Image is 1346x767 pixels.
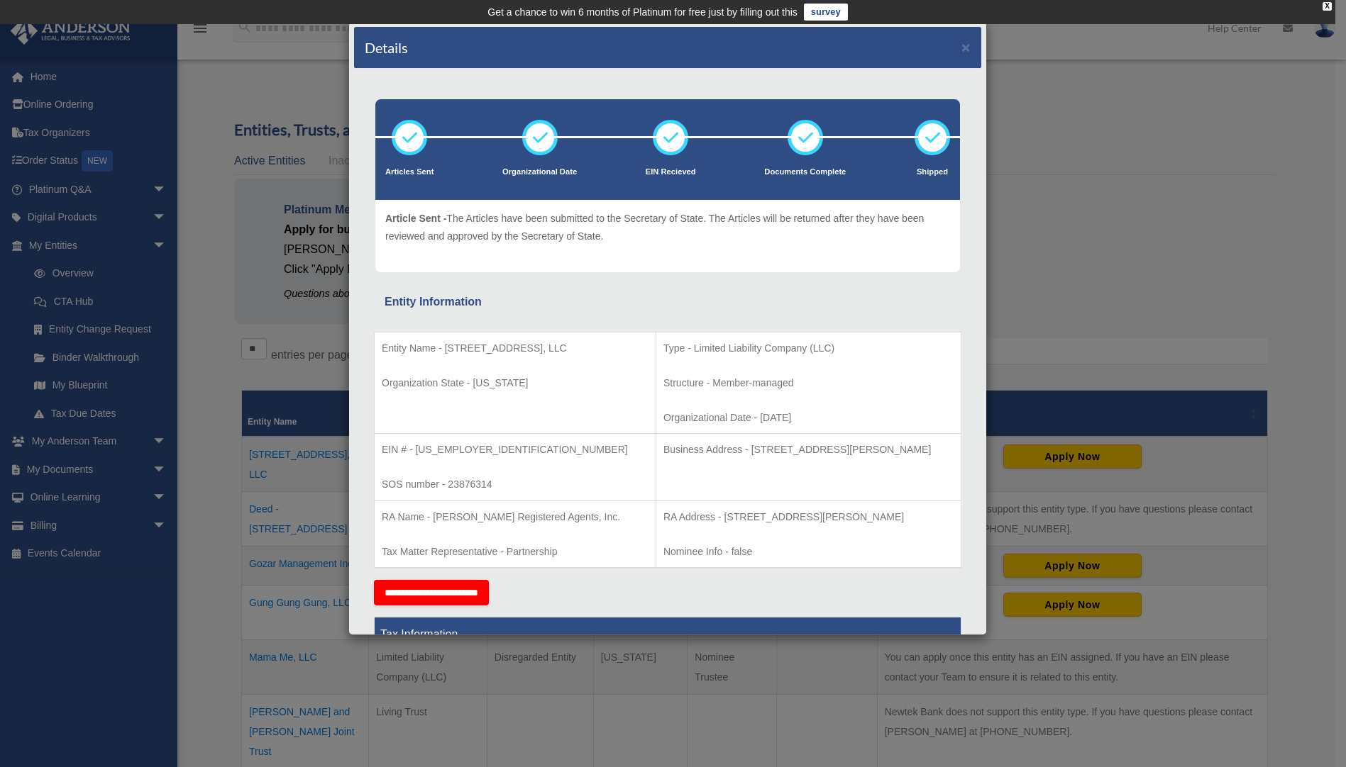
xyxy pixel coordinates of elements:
[1323,2,1332,11] div: close
[915,165,950,179] p: Shipped
[663,409,954,427] p: Organizational Date - [DATE]
[663,340,954,357] p: Type - Limited Liability Company (LLC)
[502,165,577,179] p: Organizational Date
[382,340,649,357] p: Entity Name - [STREET_ADDRESS], LLC
[385,165,434,179] p: Articles Sent
[663,374,954,392] p: Structure - Member-managed
[365,38,408,57] h4: Details
[382,543,649,561] p: Tax Matter Representative - Partnership
[663,508,954,526] p: RA Address - [STREET_ADDRESS][PERSON_NAME]
[385,213,446,224] span: Article Sent -
[382,374,649,392] p: Organization State - [US_STATE]
[961,40,971,55] button: ×
[487,4,798,21] div: Get a chance to win 6 months of Platinum for free just by filling out this
[382,476,649,493] p: SOS number - 23876314
[375,617,961,652] th: Tax Information
[385,210,950,245] p: The Articles have been submitted to the Secretary of State. The Articles will be returned after t...
[385,292,951,312] div: Entity Information
[646,165,696,179] p: EIN Recieved
[804,4,848,21] a: survey
[764,165,846,179] p: Documents Complete
[663,441,954,459] p: Business Address - [STREET_ADDRESS][PERSON_NAME]
[663,543,954,561] p: Nominee Info - false
[382,441,649,459] p: EIN # - [US_EMPLOYER_IDENTIFICATION_NUMBER]
[382,508,649,526] p: RA Name - [PERSON_NAME] Registered Agents, Inc.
